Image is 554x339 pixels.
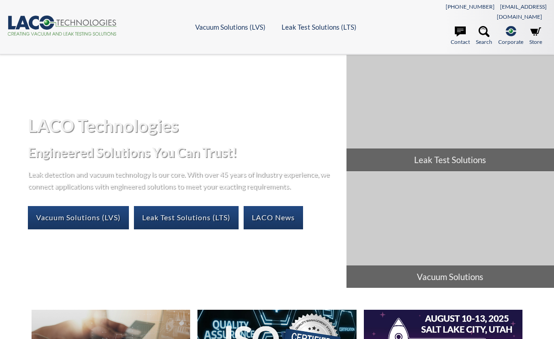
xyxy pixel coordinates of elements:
a: Search [476,26,492,46]
span: Corporate [498,37,523,46]
a: Vacuum Solutions (LVS) [28,206,129,229]
p: Leak detection and vacuum technology is our core. With over 45 years of industry experience, we c... [28,168,334,191]
a: Contact [451,26,470,46]
a: Vacuum Solutions (LVS) [195,23,266,31]
a: [EMAIL_ADDRESS][DOMAIN_NAME] [497,3,547,20]
a: Leak Test Solutions (LTS) [282,23,357,31]
h2: Engineered Solutions You Can Trust! [28,144,339,161]
a: LACO News [244,206,303,229]
h1: LACO Technologies [28,114,339,137]
a: Leak Test Solutions (LTS) [134,206,239,229]
a: [PHONE_NUMBER] [446,3,495,10]
a: Store [529,26,542,46]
